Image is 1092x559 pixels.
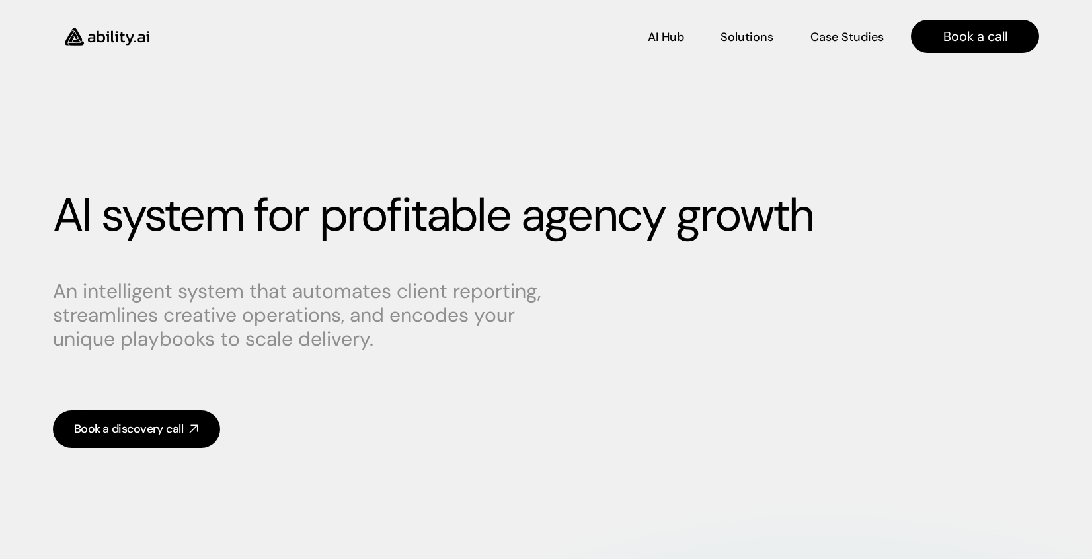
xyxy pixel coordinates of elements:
[53,279,555,351] p: An intelligent system that automates client reporting, streamlines creative operations, and encod...
[810,29,884,46] p: Case Studies
[648,29,684,46] p: AI Hub
[721,29,773,46] p: Solutions
[721,25,773,48] a: Solutions
[74,421,183,437] div: Book a discovery call
[168,20,1039,53] nav: Main navigation
[943,27,1007,46] p: Book a call
[648,25,684,48] a: AI Hub
[810,25,884,48] a: Case Studies
[53,410,220,448] a: Book a discovery call
[87,124,179,137] h3: Ready-to-use in Slack
[911,20,1039,53] a: Book a call
[53,188,1039,243] h1: AI system for profitable agency growth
